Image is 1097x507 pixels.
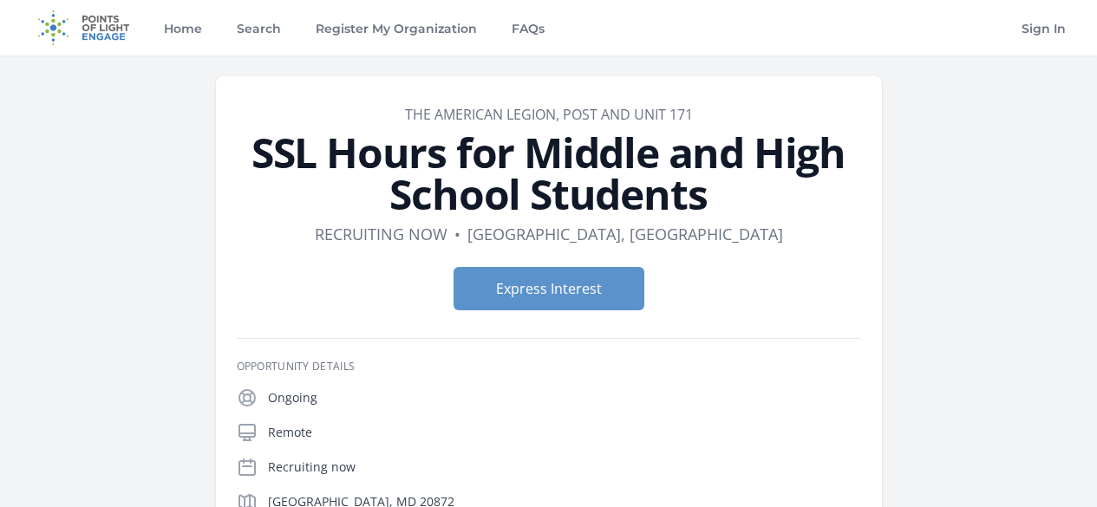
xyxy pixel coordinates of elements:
h1: SSL Hours for Middle and High School Students [237,132,861,215]
a: The American Legion, Post and Unit 171 [405,105,693,124]
p: Recruiting now [268,458,861,476]
h3: Opportunity Details [237,360,861,374]
div: • [454,222,460,246]
p: Remote [268,424,861,441]
p: Ongoing [268,389,861,406]
button: Express Interest [454,267,644,310]
dd: [GEOGRAPHIC_DATA], [GEOGRAPHIC_DATA] [467,222,783,246]
dd: Recruiting now [315,222,447,246]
